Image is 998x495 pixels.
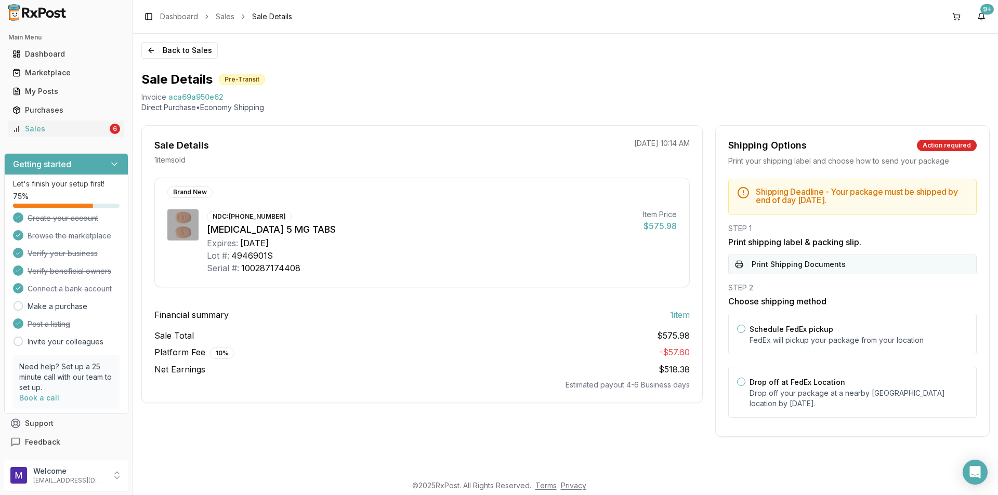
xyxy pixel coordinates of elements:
a: Dashboard [160,11,198,22]
div: Action required [917,140,977,151]
a: Make a purchase [28,301,87,312]
span: aca69a950e62 [168,92,224,102]
div: Purchases [12,105,120,115]
a: Privacy [561,481,586,490]
img: Eliquis 5 MG TABS [167,209,199,240]
a: Purchases [8,101,124,119]
label: Schedule FedEx pickup [750,325,833,333]
button: Marketplace [4,64,128,81]
div: Brand New [167,186,213,198]
p: [EMAIL_ADDRESS][DOMAIN_NAME] [33,476,106,485]
a: Invite your colleagues [28,337,103,347]
label: Drop off at FedEx Location [750,378,845,386]
div: Sales [12,124,108,134]
div: [MEDICAL_DATA] 5 MG TABS [207,222,635,237]
button: 9+ [973,8,990,25]
div: 10 % [210,347,234,359]
p: Welcome [33,466,106,476]
a: Dashboard [8,45,124,63]
nav: breadcrumb [160,11,292,22]
img: User avatar [10,467,27,484]
div: [DATE] [240,237,269,249]
button: Sales6 [4,121,128,137]
span: Sale Details [252,11,292,22]
span: Net Earnings [154,363,205,376]
div: Pre-Transit [219,74,265,85]
div: NDC: [PHONE_NUMBER] [207,211,292,222]
div: STEP 2 [728,283,977,293]
button: Back to Sales [141,42,218,59]
h3: Getting started [13,158,71,170]
span: 1 item [670,309,690,321]
button: My Posts [4,83,128,100]
a: Sales6 [8,119,124,138]
div: My Posts [12,86,120,97]
div: Print your shipping label and choose how to send your package [728,156,977,166]
div: $575.98 [643,220,677,232]
a: Book a call [19,393,59,402]
span: $518.38 [659,364,690,374]
span: Financial summary [154,309,229,321]
p: [DATE] 10:14 AM [634,138,690,149]
p: Direct Purchase • Economy Shipping [141,102,990,113]
div: Marketplace [12,68,120,78]
div: STEP 1 [728,223,977,234]
span: Create your account [28,213,98,223]
a: Terms [535,481,557,490]
span: Platform Fee [154,346,234,359]
div: 6 [110,124,120,134]
span: Browse the marketplace [28,231,111,241]
div: 9+ [980,4,994,15]
span: Post a listing [28,319,70,329]
span: Verify your business [28,248,98,259]
button: Print Shipping Documents [728,255,977,274]
span: $575.98 [657,329,690,342]
a: My Posts [8,82,124,101]
span: Feedback [25,437,60,447]
h1: Sale Details [141,71,213,88]
h5: Shipping Deadline - Your package must be shipped by end of day [DATE] . [756,188,968,204]
p: Need help? Set up a 25 minute call with our team to set up. [19,362,113,393]
span: 75 % [13,191,29,202]
h3: Choose shipping method [728,295,977,307]
button: Feedback [4,433,128,451]
div: 4946901S [231,249,273,262]
div: Dashboard [12,49,120,59]
span: Verify beneficial owners [28,266,111,276]
div: Shipping Options [728,138,807,153]
div: Open Intercom Messenger [963,460,988,485]
p: Let's finish your setup first! [13,179,120,189]
div: Estimated payout 4-6 Business days [154,380,690,390]
a: Marketplace [8,63,124,82]
div: Invoice [141,92,166,102]
button: Dashboard [4,46,128,62]
div: Sale Details [154,138,209,153]
div: Serial #: [207,262,239,274]
img: RxPost Logo [4,4,71,21]
div: Item Price [643,209,677,220]
div: 100287174408 [241,262,300,274]
span: - $57.60 [659,347,690,357]
div: Lot #: [207,249,229,262]
a: Sales [216,11,234,22]
p: FedEx will pickup your package from your location [750,335,968,345]
button: Support [4,414,128,433]
div: Expires: [207,237,238,249]
p: Drop off your package at a nearby [GEOGRAPHIC_DATA] location by [DATE] . [750,388,968,409]
span: Sale Total [154,329,194,342]
button: Purchases [4,102,128,118]
h2: Main Menu [8,33,124,42]
p: 1 item sold [154,155,186,165]
h3: Print shipping label & packing slip. [728,236,977,248]
span: Connect a bank account [28,284,112,294]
